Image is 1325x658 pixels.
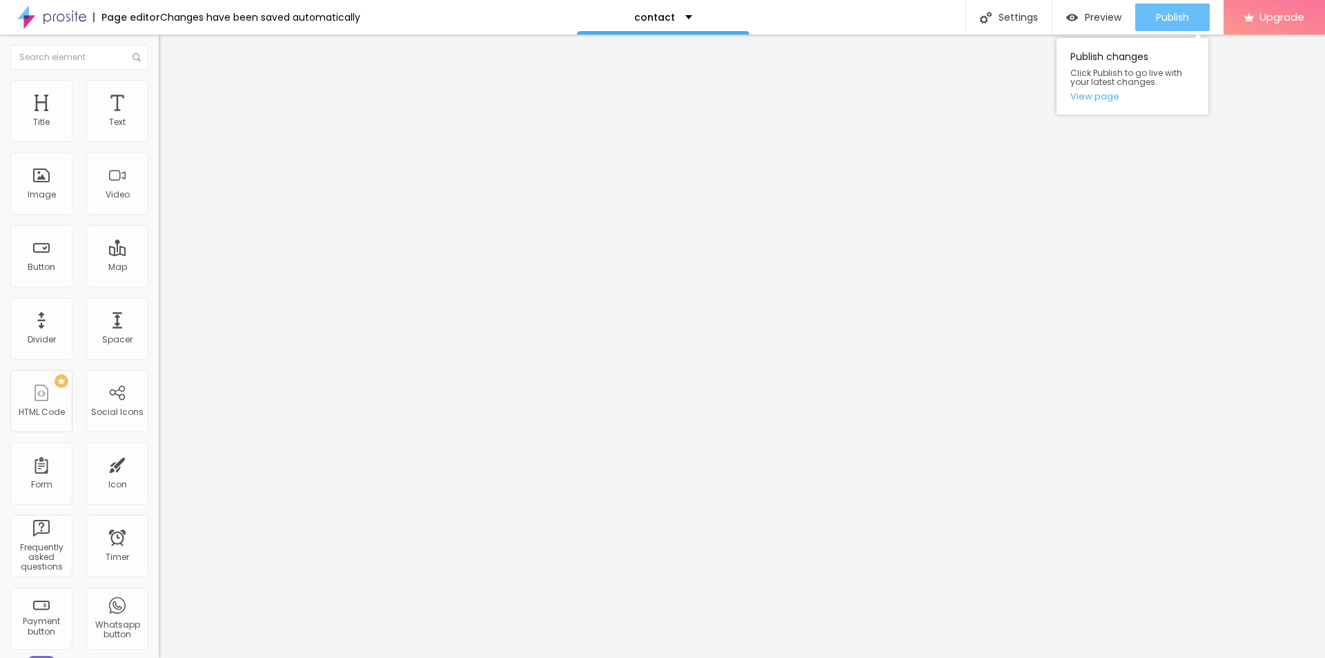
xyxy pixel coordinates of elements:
[14,617,68,637] div: Payment button
[28,190,56,200] div: Image
[33,117,50,127] div: Title
[1052,3,1135,31] button: Preview
[108,262,127,272] div: Map
[1057,38,1208,115] div: Publish changes
[1070,68,1195,86] span: Click Publish to go live with your latest changes.
[102,335,132,345] div: Spacer
[108,480,127,490] div: Icon
[109,117,126,127] div: Text
[1259,11,1304,23] span: Upgrade
[160,12,360,22] div: Changes have been saved automatically
[106,190,130,200] div: Video
[91,407,144,417] div: Social Icons
[28,262,55,272] div: Button
[28,335,56,345] div: Divider
[1070,92,1195,101] a: View page
[93,12,160,22] div: Page editor
[106,552,129,562] div: Timer
[14,543,68,572] div: Frequently asked questions
[132,53,141,61] img: Icone
[19,407,65,417] div: HTML Code
[90,620,144,640] div: Whatsapp button
[634,12,675,22] p: contact
[980,12,992,23] img: Icone
[1135,3,1210,31] button: Publish
[1066,12,1078,23] img: view-1.svg
[31,480,52,490] div: Form
[10,45,148,70] input: Search element
[159,35,1325,658] iframe: Editor
[1156,12,1189,23] span: Publish
[1085,12,1121,23] span: Preview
